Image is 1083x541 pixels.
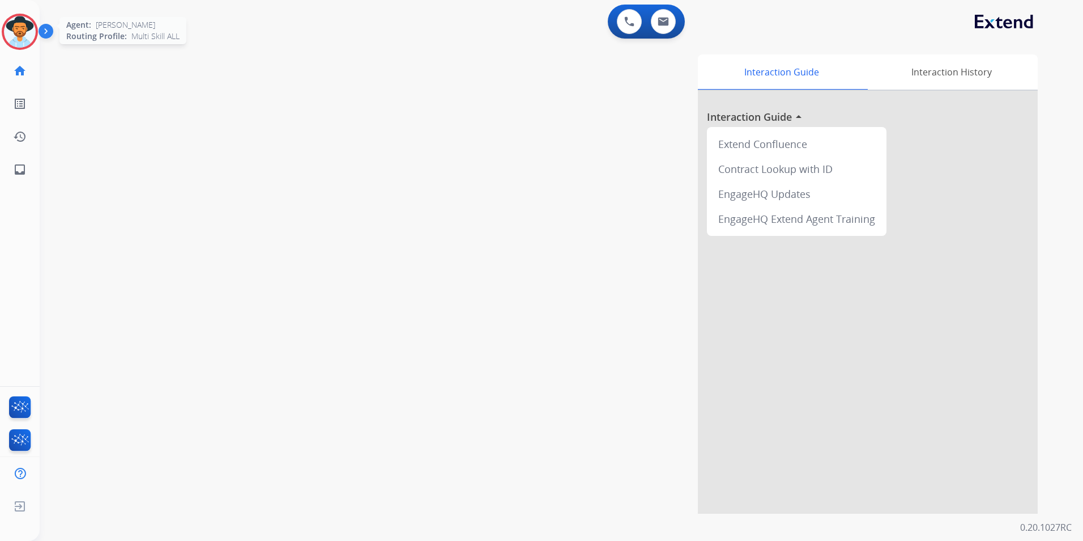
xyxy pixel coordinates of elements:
[711,206,882,231] div: EngageHQ Extend Agent Training
[711,181,882,206] div: EngageHQ Updates
[66,19,91,31] span: Agent:
[13,64,27,78] mat-icon: home
[13,97,27,111] mat-icon: list_alt
[96,19,155,31] span: [PERSON_NAME]
[131,31,180,42] span: Multi Skill ALL
[13,130,27,143] mat-icon: history
[13,163,27,176] mat-icon: inbox
[698,54,865,90] div: Interaction Guide
[66,31,127,42] span: Routing Profile:
[711,132,882,157] div: Extend Confluence
[711,157,882,181] div: Contract Lookup with ID
[1020,521,1072,534] p: 0.20.1027RC
[4,16,36,48] img: avatar
[865,54,1038,90] div: Interaction History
